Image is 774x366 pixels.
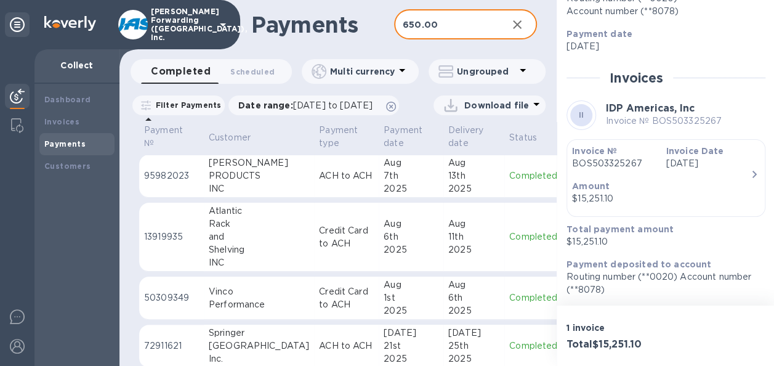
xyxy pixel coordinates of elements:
div: 11th [448,230,499,243]
b: Dashboard [44,95,91,104]
div: Inc. [209,352,309,365]
div: 25th [448,340,499,352]
div: Aug [384,157,438,169]
p: Collect [44,59,110,71]
span: Delivery date [448,124,499,150]
span: Customer [209,131,267,144]
div: Springer [209,327,309,340]
div: 1st [384,291,438,304]
div: 2025 [448,304,499,317]
p: Invoice № BOS503325267 [606,115,722,128]
div: 2025 [384,182,438,195]
b: Total payment amount [566,224,674,234]
div: Aug [448,157,499,169]
p: 95982023 [144,169,199,182]
p: Credit Card to ACH [319,285,374,311]
p: Customer [209,131,251,144]
b: Customers [44,161,91,171]
h1: Payments [251,12,394,38]
b: Invoice Date [666,146,724,156]
div: Unpin categories [5,12,30,37]
b: Amount [572,181,610,191]
h3: Total $15,251.10 [566,339,661,351]
b: Invoice № [572,146,617,156]
p: Completed [509,230,557,243]
p: 13919935 [144,230,199,243]
b: Payment date [566,29,632,39]
p: Multi currency [330,65,395,78]
span: Completed [151,63,211,80]
p: Payment date [384,124,422,150]
div: 2025 [384,352,438,365]
b: Invoices [44,117,79,126]
div: 6th [384,230,438,243]
div: Aug [448,279,499,291]
button: Invoice №BOS503325267Invoice Date[DATE]Amount$15,251.10 [566,139,765,217]
p: [DATE] [666,157,749,170]
div: Shelving [209,243,309,256]
div: INC [209,182,309,195]
p: BOS503325267 [572,157,656,170]
div: Aug [384,279,438,291]
div: PRODUCTS [209,169,309,182]
div: 2025 [448,243,499,256]
div: [PERSON_NAME] [209,157,309,169]
div: Performance [209,298,309,311]
span: [DATE] to [DATE] [293,100,373,110]
div: 7th [384,169,438,182]
div: [GEOGRAPHIC_DATA] [209,340,309,352]
p: 72911621 [144,340,199,352]
p: Completed [509,340,557,352]
p: ACH to ACH [319,340,374,352]
span: Payment date [384,124,438,150]
div: INC [209,256,309,269]
b: II [579,110,584,120]
div: and [209,230,309,243]
img: Logo [44,16,96,31]
span: Status [509,131,553,144]
div: 2025 [448,352,499,365]
h2: Invoices [610,70,663,86]
p: Delivery date [448,124,483,150]
div: 2025 [384,243,438,256]
p: Completed [509,291,557,304]
div: 6th [448,291,499,304]
p: Download file [464,99,529,112]
b: Payment deposited to account [566,259,711,269]
div: [DATE] [448,327,499,340]
div: Aug [448,218,499,230]
p: $15,251.10 [566,235,756,248]
p: [DATE] [566,40,756,53]
div: 21st [384,340,438,352]
div: Aug [384,218,438,230]
p: Payment № [144,124,183,150]
p: Credit Card to ACH [319,224,374,250]
div: Date range:[DATE] to [DATE] [228,96,399,115]
div: [DATE] [384,327,438,340]
b: IDP Americas, Inc [606,102,695,114]
p: Status [509,131,537,144]
span: Scheduled [230,65,275,78]
div: Rack [209,218,309,230]
div: Account number (**8078) [566,5,756,18]
span: Payment type [319,124,374,150]
span: Payment № [144,124,199,150]
div: Vinco [209,285,309,298]
div: $15,251.10 [572,192,750,205]
p: 50309349 [144,291,199,304]
p: Ungrouped [457,65,515,78]
p: Date range : [238,99,379,112]
div: 2025 [448,182,499,195]
p: ACH to ACH [319,169,374,182]
p: [PERSON_NAME] Forwarding ([GEOGRAPHIC_DATA]), Inc. [151,7,212,42]
div: 13th [448,169,499,182]
p: Filter Payments [151,100,221,110]
div: Atlantic [209,205,309,218]
div: 2025 [384,304,438,317]
p: Payment type [319,124,358,150]
p: Routing number (**0020) Account number (**8078) [566,270,756,296]
p: Completed [509,169,557,182]
p: 1 invoice [566,322,661,334]
b: Payments [44,139,86,148]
